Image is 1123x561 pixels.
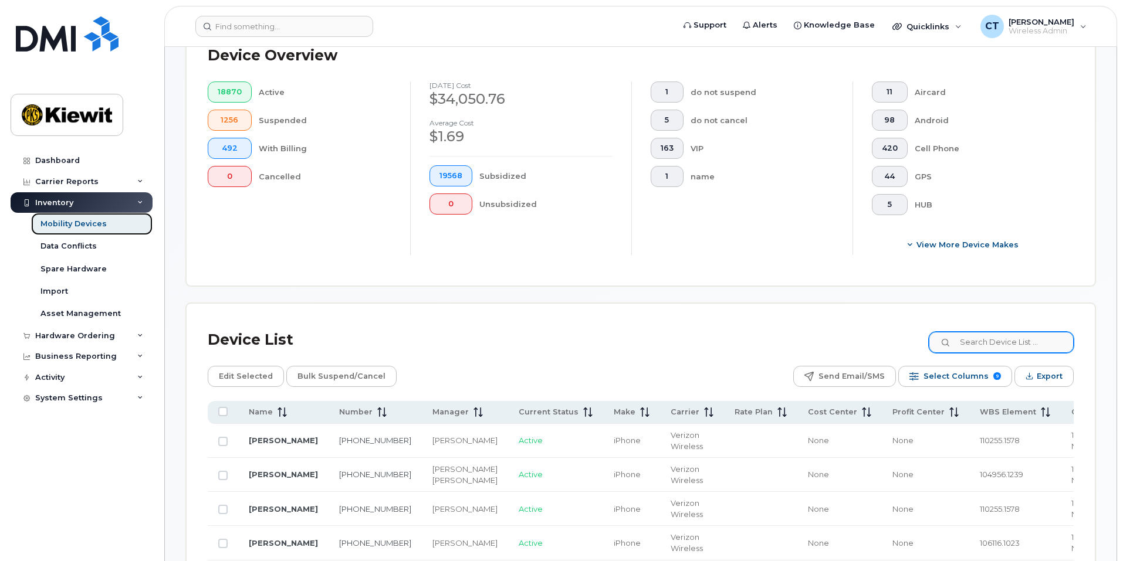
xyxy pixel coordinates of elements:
[808,538,829,548] span: None
[429,81,613,89] h4: [DATE] cost
[808,504,829,514] span: None
[1071,464,1088,474] span: 1602
[432,475,498,486] div: [PERSON_NAME]
[671,430,703,451] span: Verizon Wireless
[218,87,242,97] span: 18870
[882,115,898,125] span: 98
[429,193,472,215] button: 0
[892,407,945,417] span: Profit Center
[614,470,641,479] span: iPhone
[882,87,898,97] span: 11
[519,470,543,479] span: Active
[972,15,1095,38] div: Courtney Trahan
[980,538,1020,548] span: 106116.1023
[786,13,883,37] a: Knowledge Base
[651,166,684,187] button: 1
[218,144,242,153] span: 492
[432,407,469,417] span: Manager
[432,504,498,515] div: [PERSON_NAME]
[1071,430,1086,440] span: 1014
[872,110,908,131] button: 98
[808,436,829,445] span: None
[249,436,318,445] a: [PERSON_NAME]
[872,166,908,187] button: 44
[519,538,543,548] span: Active
[735,407,773,417] span: Rate Plan
[882,172,898,181] span: 44
[915,138,1056,159] div: Cell Phone
[439,199,462,209] span: 0
[929,332,1074,353] input: Search Device List ...
[915,166,1056,187] div: GPS
[479,165,613,186] div: Subsidized
[980,470,1023,479] span: 104956.1239
[671,407,699,417] span: Carrier
[872,138,908,159] button: 420
[259,166,392,187] div: Cancelled
[208,81,252,103] button: 18870
[675,13,735,37] a: Support
[872,81,908,103] button: 11
[671,498,703,519] span: Verizon Wireless
[882,144,898,153] span: 420
[691,110,834,131] div: do not cancel
[892,538,914,548] span: None
[661,115,674,125] span: 5
[804,19,875,31] span: Knowledge Base
[429,119,613,127] h4: Average cost
[892,436,914,445] span: None
[259,81,392,103] div: Active
[1037,368,1063,385] span: Export
[1009,17,1074,26] span: [PERSON_NAME]
[1071,475,1092,485] span: None
[793,366,896,387] button: Send Email/SMS
[892,504,914,514] span: None
[1072,510,1114,552] iframe: Messenger Launcher
[297,368,385,385] span: Bulk Suspend/Cancel
[872,194,908,215] button: 5
[286,366,397,387] button: Bulk Suspend/Cancel
[671,464,703,485] span: Verizon Wireless
[339,504,411,514] a: [PHONE_NUMBER]
[1071,509,1092,519] span: None
[872,234,1055,255] button: View More Device Makes
[651,110,684,131] button: 5
[614,504,641,514] span: iPhone
[218,115,242,125] span: 1256
[808,407,857,417] span: Cost Center
[691,138,834,159] div: VIP
[259,110,392,131] div: Suspended
[691,81,834,103] div: do not suspend
[898,366,1012,387] button: Select Columns 9
[906,22,949,31] span: Quicklinks
[661,172,674,181] span: 1
[808,470,829,479] span: None
[1071,441,1092,451] span: None
[208,366,284,387] button: Edit Selected
[985,19,999,33] span: CT
[519,407,579,417] span: Current Status
[432,538,498,549] div: [PERSON_NAME]
[195,16,373,37] input: Find something...
[671,532,703,553] span: Verizon Wireless
[915,81,1056,103] div: Aircard
[219,368,273,385] span: Edit Selected
[429,89,613,109] div: $34,050.76
[208,110,252,131] button: 1256
[1071,543,1092,553] span: None
[519,504,543,514] span: Active
[208,325,293,355] div: Device List
[259,138,392,159] div: With Billing
[208,138,252,159] button: 492
[1071,498,1086,508] span: 1014
[892,470,914,479] span: None
[694,19,726,31] span: Support
[429,127,613,147] div: $1.69
[882,200,898,209] span: 5
[915,194,1056,215] div: HUB
[249,407,273,417] span: Name
[884,15,970,38] div: Quicklinks
[614,538,641,548] span: iPhone
[479,193,613,215] div: Unsubsidized
[249,504,318,514] a: [PERSON_NAME]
